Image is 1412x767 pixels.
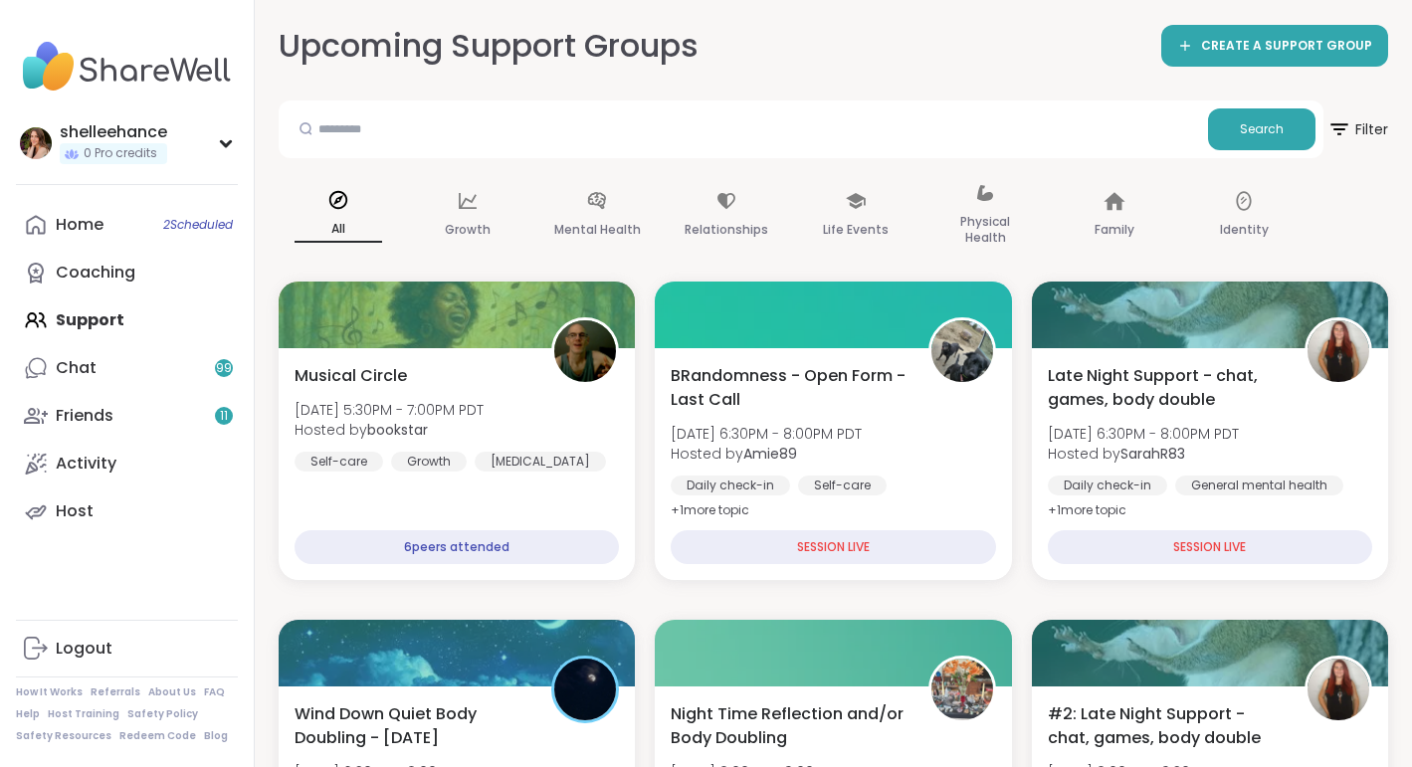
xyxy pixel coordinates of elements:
[84,145,157,162] span: 0 Pro credits
[671,702,906,750] span: Night Time Reflection and/or Body Doubling
[554,320,616,382] img: bookstar
[445,218,491,242] p: Growth
[1095,218,1134,242] p: Family
[685,218,768,242] p: Relationships
[391,452,467,472] div: Growth
[218,264,234,280] iframe: Spotlight
[56,357,97,379] div: Chat
[204,685,225,699] a: FAQ
[1175,476,1343,495] div: General mental health
[1048,476,1167,495] div: Daily check-in
[16,625,238,672] a: Logout
[16,392,238,440] a: Friends11
[16,729,111,743] a: Safety Resources
[119,729,196,743] a: Redeem Code
[295,452,383,472] div: Self-care
[16,249,238,296] a: Coaching
[1327,105,1388,153] span: Filter
[295,530,619,564] div: 6 peers attended
[56,214,103,236] div: Home
[823,218,889,242] p: Life Events
[1161,25,1388,67] a: CREATE A SUPPORT GROUP
[1201,38,1372,55] span: CREATE A SUPPORT GROUP
[127,707,198,721] a: Safety Policy
[941,210,1029,250] p: Physical Health
[16,440,238,487] a: Activity
[16,685,83,699] a: How It Works
[1048,530,1372,564] div: SESSION LIVE
[16,32,238,101] img: ShareWell Nav Logo
[295,364,407,388] span: Musical Circle
[295,702,529,750] span: Wind Down Quiet Body Doubling - [DATE]
[671,476,790,495] div: Daily check-in
[1048,364,1283,412] span: Late Night Support - chat, games, body double
[367,420,428,440] b: bookstar
[204,729,228,743] a: Blog
[1120,444,1185,464] b: SarahR83
[1327,100,1388,158] button: Filter
[16,344,238,392] a: Chat99
[931,320,993,382] img: Amie89
[671,530,995,564] div: SESSION LIVE
[91,685,140,699] a: Referrals
[56,405,113,427] div: Friends
[1240,120,1284,138] span: Search
[60,121,167,143] div: shelleehance
[163,217,233,233] span: 2 Scheduled
[475,452,606,472] div: [MEDICAL_DATA]
[671,364,906,412] span: BRandomness - Open Form - Last Call
[931,659,993,720] img: Steven6560
[16,201,238,249] a: Home2Scheduled
[1048,424,1239,444] span: [DATE] 6:30PM - 8:00PM PDT
[148,685,196,699] a: About Us
[554,659,616,720] img: QueenOfTheNight
[16,487,238,535] a: Host
[671,444,862,464] span: Hosted by
[554,218,641,242] p: Mental Health
[798,476,887,495] div: Self-care
[220,408,228,425] span: 11
[216,360,232,377] span: 99
[295,420,484,440] span: Hosted by
[743,444,797,464] b: Amie89
[295,400,484,420] span: [DATE] 5:30PM - 7:00PM PDT
[279,24,714,69] h2: Upcoming Support Groups
[671,424,862,444] span: [DATE] 6:30PM - 8:00PM PDT
[706,35,721,51] iframe: Spotlight
[1208,108,1315,150] button: Search
[56,262,135,284] div: Coaching
[1048,444,1239,464] span: Hosted by
[56,453,116,475] div: Activity
[48,707,119,721] a: Host Training
[1048,702,1283,750] span: #2: Late Night Support - chat, games, body double
[56,500,94,522] div: Host
[56,638,112,660] div: Logout
[16,707,40,721] a: Help
[1308,320,1369,382] img: SarahR83
[20,127,52,159] img: shelleehance
[295,217,382,243] p: All
[1220,218,1269,242] p: Identity
[1308,659,1369,720] img: SarahR83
